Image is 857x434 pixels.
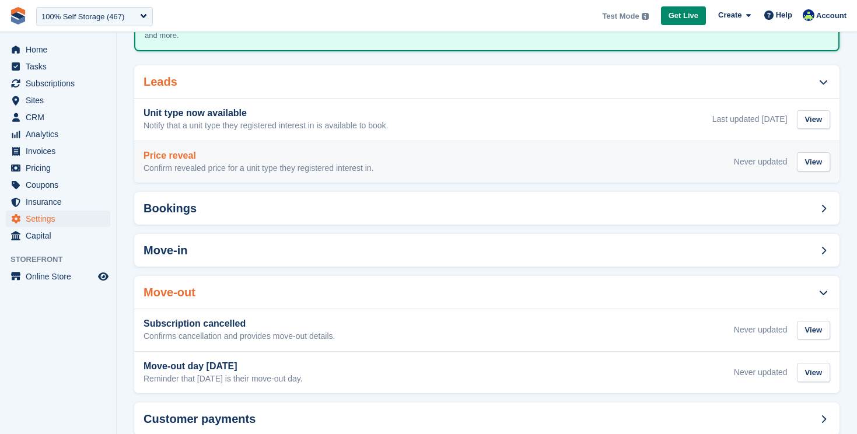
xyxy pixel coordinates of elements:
[26,194,96,210] span: Insurance
[26,126,96,142] span: Analytics
[6,58,110,75] a: menu
[803,9,814,21] img: Ciara Topping
[797,363,830,382] div: View
[797,152,830,171] div: View
[734,156,788,168] div: Never updated
[6,143,110,159] a: menu
[6,177,110,193] a: menu
[26,92,96,108] span: Sites
[6,126,110,142] a: menu
[661,6,706,26] a: Get Live
[144,331,335,342] p: Confirms cancellation and provides move-out details.
[776,9,792,21] span: Help
[26,177,96,193] span: Coupons
[6,211,110,227] a: menu
[144,412,256,426] h2: Customer payments
[9,7,27,24] img: stora-icon-8386f47178a22dfd0bd8f6a31ec36ba5ce8667c1dd55bd0f319d3a0aa187defe.svg
[816,10,846,22] span: Account
[96,269,110,283] a: Preview store
[144,361,303,372] h3: Move-out day [DATE]
[144,374,303,384] p: Reminder that [DATE] is their move-out day.
[797,110,830,129] div: View
[6,92,110,108] a: menu
[134,309,839,351] a: Subscription cancelled Confirms cancellation and provides move-out details. Never updated View
[734,366,788,379] div: Never updated
[11,254,116,265] span: Storefront
[669,10,698,22] span: Get Live
[41,11,124,23] div: 100% Self Storage (467)
[26,160,96,176] span: Pricing
[134,352,839,394] a: Move-out day [DATE] Reminder that [DATE] is their move-out day. Never updated View
[144,150,374,161] h3: Price reveal
[134,141,839,183] a: Price reveal Confirm revealed price for a unit type they registered interest in. Never updated View
[134,99,839,141] a: Unit type now available Notify that a unit type they registered interest in is available to book....
[26,211,96,227] span: Settings
[26,58,96,75] span: Tasks
[6,268,110,285] a: menu
[734,324,788,336] div: Never updated
[6,194,110,210] a: menu
[26,41,96,58] span: Home
[26,268,96,285] span: Online Store
[602,10,639,22] span: Test Mode
[6,228,110,244] a: menu
[144,108,388,118] h3: Unit type now available
[6,75,110,92] a: menu
[6,160,110,176] a: menu
[144,121,388,131] p: Notify that a unit type they registered interest in is available to book.
[26,109,96,125] span: CRM
[26,143,96,159] span: Invoices
[797,321,830,340] div: View
[144,202,197,215] h2: Bookings
[144,75,177,89] h2: Leads
[642,13,649,20] img: icon-info-grey-7440780725fd019a000dd9b08b2336e03edf1995a4989e88bcd33f0948082b44.svg
[144,163,374,174] p: Confirm revealed price for a unit type they registered interest in.
[718,9,741,21] span: Create
[712,113,788,125] div: Last updated [DATE]
[144,244,188,257] h2: Move-in
[144,286,195,299] h2: Move-out
[144,318,335,329] h3: Subscription cancelled
[6,41,110,58] a: menu
[6,109,110,125] a: menu
[26,75,96,92] span: Subscriptions
[26,228,96,244] span: Capital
